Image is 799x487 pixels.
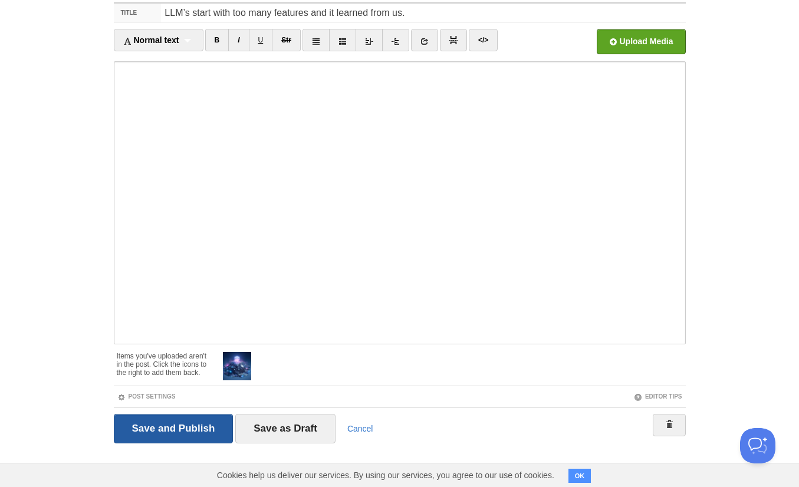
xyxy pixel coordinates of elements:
a: </> [469,29,498,51]
input: Save and Publish [114,414,234,443]
span: Cookies help us deliver our services. By using our services, you agree to our use of cookies. [205,463,566,487]
a: Post Settings [117,393,176,400]
img: thumb_mark7304_A_surreal_digital_artwork_showing_a_giant_overflowing__c391b8ef-7751-406a-9d94-59c... [223,352,251,380]
a: U [249,29,273,51]
a: I [228,29,249,51]
button: OK [568,469,591,483]
a: Cancel [347,424,373,433]
a: Str [272,29,301,51]
a: B [205,29,229,51]
del: Str [281,36,291,44]
label: Title [114,4,162,22]
img: pagebreak-icon.png [449,36,458,44]
span: Normal text [123,35,179,45]
a: Editor Tips [634,393,682,400]
iframe: Help Scout Beacon - Open [740,428,775,463]
div: Items you've uploaded aren't in the post. Click the icons to the right to add them back. [117,346,212,377]
input: Save as Draft [235,414,336,443]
